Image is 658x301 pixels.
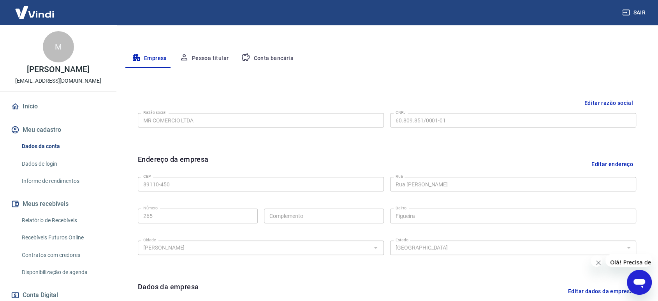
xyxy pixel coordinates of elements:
label: CNPJ [396,110,406,115]
label: CEP [143,174,151,179]
a: Disponibilização de agenda [19,264,107,280]
label: Estado [396,237,408,243]
iframe: Botão para abrir a janela de mensagens [627,270,652,295]
button: Pessoa titular [173,49,235,68]
input: Digite aqui algumas palavras para buscar a cidade [140,243,369,253]
div: M [43,31,74,62]
a: Recebíveis Futuros Online [19,230,107,246]
a: Relatório de Recebíveis [19,212,107,228]
button: Empresa [125,49,173,68]
button: Editar razão social [581,96,636,110]
a: Contratos com credores [19,247,107,263]
a: Informe de rendimentos [19,173,107,189]
button: Meus recebíveis [9,195,107,212]
label: Rua [396,174,403,179]
button: Editar endereço [588,154,636,174]
label: Razão social [143,110,166,115]
label: Número [143,205,158,211]
label: Cidade [143,237,156,243]
p: [PERSON_NAME] [27,66,89,74]
button: Conta bancária [235,49,300,68]
iframe: Fechar mensagem [591,255,602,267]
p: [EMAIL_ADDRESS][DOMAIN_NAME] [15,77,101,85]
button: Meu cadastro [9,121,107,138]
a: Dados de login [19,156,107,172]
a: Dados da conta [19,138,107,154]
button: Sair [621,5,649,20]
iframe: Mensagem da empresa [605,254,652,267]
img: Vindi [9,0,60,24]
a: Início [9,98,107,115]
label: Bairro [396,205,406,211]
span: Olá! Precisa de ajuda? [5,5,65,12]
h6: Endereço da empresa [138,154,209,174]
